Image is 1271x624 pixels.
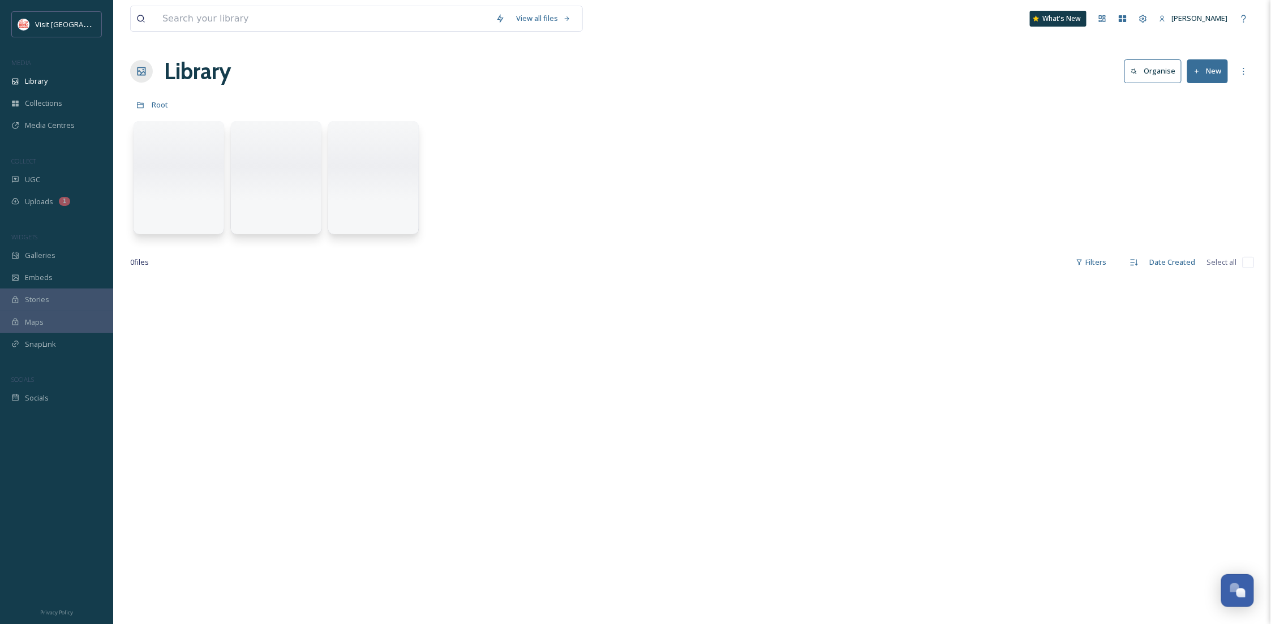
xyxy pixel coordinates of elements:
span: COLLECT [11,157,36,165]
span: Collections [25,98,62,109]
span: Root [152,100,168,110]
span: MEDIA [11,58,31,67]
span: Embeds [25,272,53,283]
span: Galleries [25,250,55,261]
span: Stories [25,294,49,305]
input: Search your library [157,6,490,31]
span: Select all [1207,257,1237,268]
span: Socials [25,393,49,403]
span: UGC [25,174,40,185]
img: vsbm-stackedMISH_CMYKlogo2017.jpg [18,19,29,30]
a: Library [164,54,231,88]
span: 0 file s [130,257,149,268]
span: Uploads [25,196,53,207]
span: Maps [25,317,44,328]
a: What's New [1030,11,1087,27]
a: Privacy Policy [40,605,73,618]
span: WIDGETS [11,233,37,241]
span: SnapLink [25,339,56,350]
span: Library [25,76,48,87]
span: Media Centres [25,120,75,131]
span: [PERSON_NAME] [1172,13,1228,23]
a: View all files [510,7,577,29]
a: [PERSON_NAME] [1153,7,1234,29]
button: Open Chat [1221,574,1254,607]
div: Filters [1070,251,1113,273]
button: Organise [1124,59,1182,83]
button: New [1187,59,1228,83]
a: Organise [1124,59,1187,83]
span: SOCIALS [11,375,34,384]
div: 1 [59,197,70,206]
span: Visit [GEOGRAPHIC_DATA] [35,19,123,29]
span: Privacy Policy [40,609,73,616]
a: Root [152,98,168,111]
div: Date Created [1144,251,1201,273]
